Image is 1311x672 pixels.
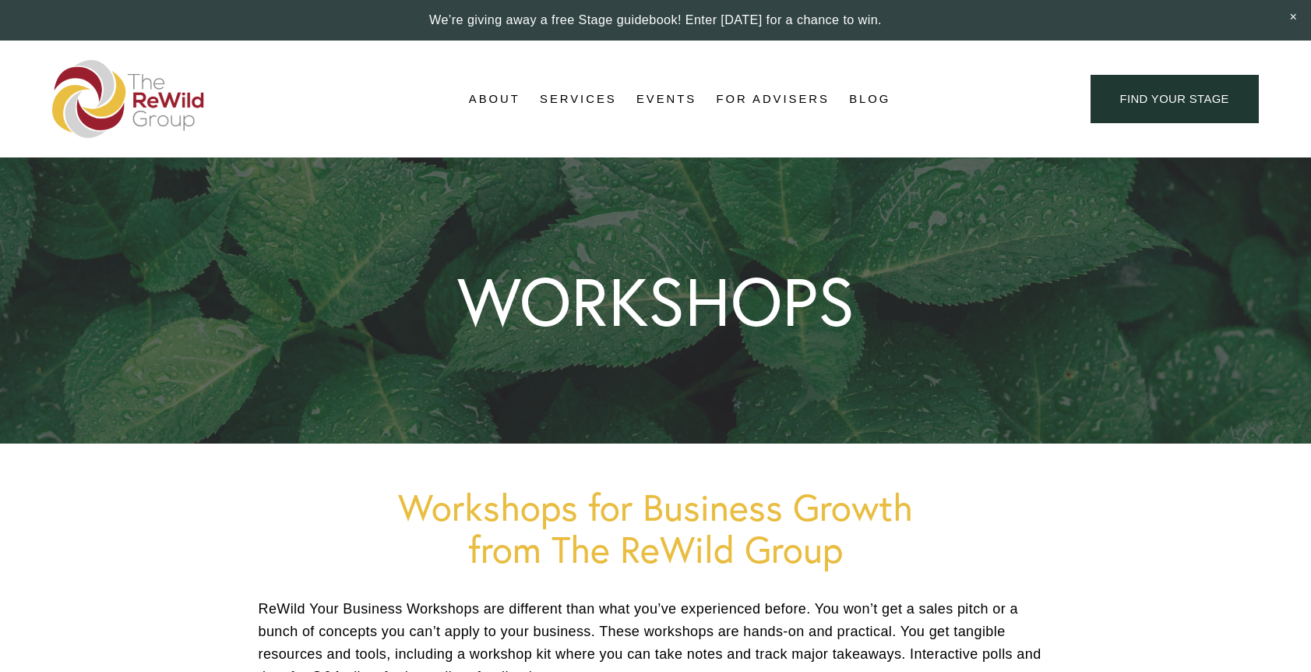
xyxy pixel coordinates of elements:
span: Services [540,89,617,110]
h1: WORKSHOPS [457,267,855,334]
a: For Advisers [716,87,829,111]
img: The ReWild Group [52,60,205,138]
a: folder dropdown [540,87,617,111]
a: Events [636,87,696,111]
span: About [469,89,520,110]
a: find your stage [1091,75,1259,124]
h1: Workshops for Business Growth from The ReWild Group [259,486,1053,570]
a: folder dropdown [469,87,520,111]
a: Blog [849,87,890,111]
